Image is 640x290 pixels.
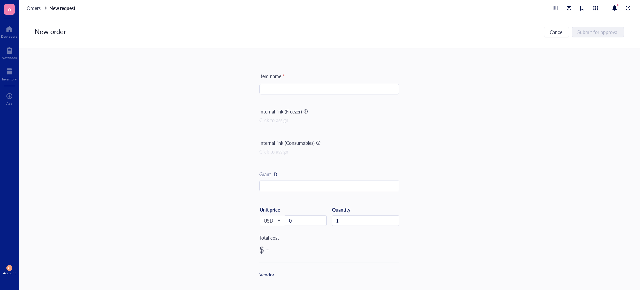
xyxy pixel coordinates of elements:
div: Notebook [2,56,17,60]
div: Dashboard [1,34,18,38]
span: Orders [27,5,41,11]
div: Inventory [2,77,17,81]
span: Cancel [550,29,563,35]
div: Internal link (Freezer) [259,108,302,115]
div: New order [35,27,66,37]
div: Quantity [332,207,399,213]
div: Account [3,271,16,275]
a: Notebook [2,45,17,60]
span: USD [264,218,280,224]
div: Total cost [259,234,399,241]
span: A [8,5,11,13]
div: $ - [259,244,399,255]
a: Orders [27,5,48,11]
div: Internal link (Consumables) [259,139,315,147]
div: Item name [259,72,285,80]
div: Click to assign [259,116,399,124]
button: Submit for approval [572,27,624,37]
div: Vendor [259,271,274,278]
div: Click to assign [259,148,399,155]
div: Unit price [260,207,301,213]
div: Grant ID [259,171,277,178]
button: Cancel [544,27,569,37]
a: New request [49,5,77,11]
a: Dashboard [1,24,18,38]
span: AE [8,266,11,269]
div: Add [6,101,13,105]
a: Inventory [2,66,17,81]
